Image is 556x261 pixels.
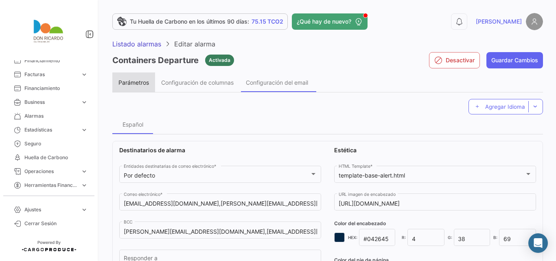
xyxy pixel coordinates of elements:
[81,168,88,175] span: expand_more
[24,112,88,120] span: Alarmas
[24,220,88,227] span: Cerrar Sesión
[24,182,77,189] span: Herramientas Financieras
[476,18,522,26] span: [PERSON_NAME]
[81,182,88,189] span: expand_more
[24,154,88,161] span: Huella de Carbono
[24,85,88,92] span: Financiamiento
[528,233,548,253] div: Abrir Intercom Messenger
[124,172,155,179] mat-select-trigger: Por defecto
[161,79,234,86] span: Configuración de columnas
[7,54,91,68] a: Financiamiento
[24,99,77,106] span: Business
[7,137,91,151] a: Seguro
[486,52,543,68] button: Guardar Cambios
[81,71,88,78] span: expand_more
[28,10,69,50] img: agricola.png
[402,234,406,241] span: R:
[81,99,88,106] span: expand_more
[130,18,249,26] span: Tu Huella de Carbono en los últimos 90 días:
[252,18,283,26] span: 75.15 TCO2
[24,126,77,134] span: Estadísticas
[348,234,357,241] span: HEX:
[24,57,88,64] span: Financiamiento
[429,52,480,68] button: Desactivar
[24,140,88,147] span: Seguro
[112,55,199,66] h3: Containers Departure
[81,126,88,134] span: expand_more
[334,146,357,154] label: Estética
[485,103,525,110] span: Agregar Idioma
[7,81,91,95] a: Financiamiento
[7,109,91,123] a: Alarmas
[292,13,368,30] button: ¿Qué hay de nuevo?
[468,99,543,114] button: Agregar Idioma
[334,220,536,227] div: Color del encabezado
[174,40,215,48] span: Editar alarma
[526,13,543,30] img: placeholder-user.png
[297,18,351,26] span: ¿Qué hay de nuevo?
[112,40,161,48] span: Listado alarmas
[24,206,77,213] span: Ajustes
[118,79,149,86] div: Parámetros
[24,168,77,175] span: Operaciones
[209,57,230,64] span: Activada
[339,172,405,179] mat-select-trigger: template-base-alert.html
[246,79,308,86] span: Configuración del email
[493,234,497,241] span: B:
[448,234,452,241] span: G:
[112,13,288,30] a: Tu Huella de Carbono en los últimos 90 días:75.15 TCO2
[123,121,143,128] span: Español
[24,71,77,78] span: Facturas
[119,146,321,154] label: Destinatarios de alarma
[7,151,91,164] a: Huella de Carbono
[81,206,88,213] span: expand_more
